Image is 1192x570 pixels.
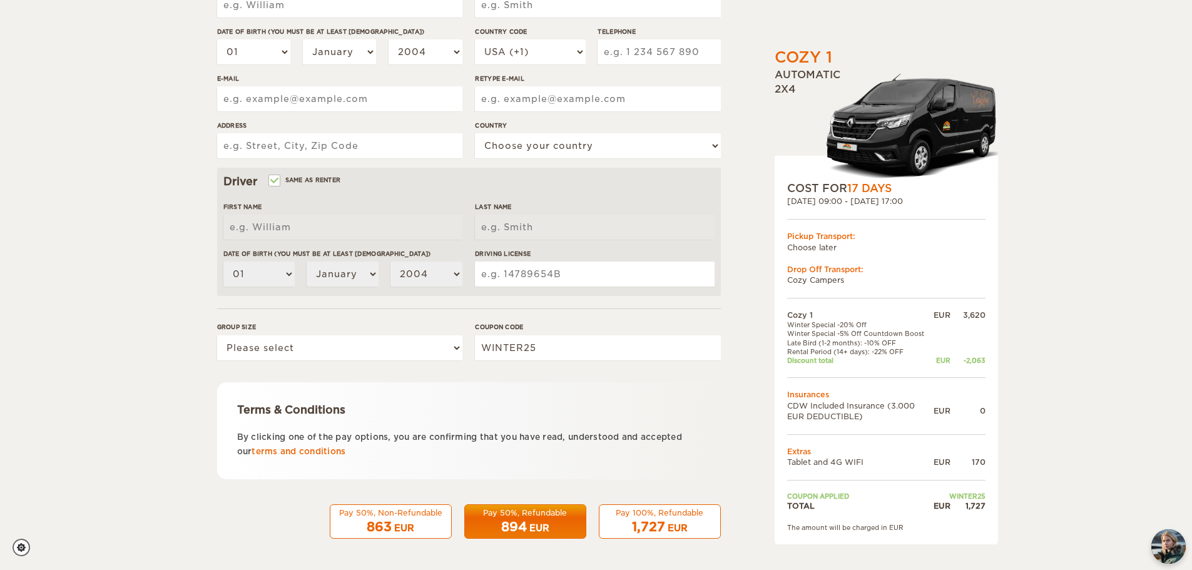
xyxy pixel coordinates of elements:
[394,522,414,534] div: EUR
[934,356,950,365] div: EUR
[13,539,38,556] a: Cookie settings
[668,522,688,534] div: EUR
[950,405,986,416] div: 0
[934,492,986,501] td: WINTER25
[787,320,934,329] td: Winter Special -20% Off
[330,504,452,539] button: Pay 50%, Non-Refundable 863 EUR
[775,68,998,181] div: Automatic 2x4
[934,501,950,512] div: EUR
[475,86,720,111] input: e.g. example@example.com
[367,519,392,534] span: 863
[787,231,986,242] div: Pickup Transport:
[787,457,934,467] td: Tablet and 4G WIFI
[787,329,934,338] td: Winter Special -5% Off Countdown Boost
[950,356,986,365] div: -2,063
[338,507,444,518] div: Pay 50%, Non-Refundable
[475,322,720,332] label: Coupon code
[599,504,721,539] button: Pay 100%, Refundable 1,727 EUR
[472,507,578,518] div: Pay 50%, Refundable
[787,523,986,532] div: The amount will be charged in EUR
[217,322,462,332] label: Group size
[1151,529,1186,564] button: chat-button
[475,202,714,211] label: Last Name
[934,457,950,467] div: EUR
[217,74,462,83] label: E-mail
[934,405,950,416] div: EUR
[270,178,278,186] input: Same as renter
[475,74,720,83] label: Retype E-mail
[237,430,701,459] p: By clicking one of the pay options, you are confirming that you have read, understood and accepte...
[787,310,934,320] td: Cozy 1
[787,446,986,457] td: Extras
[787,338,934,347] td: Late Bird (1-2 months): -10% OFF
[270,174,341,186] label: Same as renter
[475,249,714,258] label: Driving License
[464,504,586,539] button: Pay 50%, Refundable 894 EUR
[252,447,345,456] a: terms and conditions
[223,174,715,189] div: Driver
[787,264,986,275] div: Drop Off Transport:
[217,86,462,111] input: e.g. example@example.com
[237,402,701,417] div: Terms & Conditions
[787,181,986,196] div: COST FOR
[529,522,549,534] div: EUR
[607,507,713,518] div: Pay 100%, Refundable
[217,133,462,158] input: e.g. Street, City, Zip Code
[632,519,665,534] span: 1,727
[825,72,998,181] img: Stuttur-m-c-logo-2.png
[475,27,585,36] label: Country Code
[787,196,986,206] div: [DATE] 09:00 - [DATE] 17:00
[217,121,462,130] label: Address
[787,356,934,365] td: Discount total
[598,27,720,36] label: Telephone
[787,347,934,356] td: Rental Period (14+ days): -22% OFF
[787,275,986,285] td: Cozy Campers
[475,121,720,130] label: Country
[950,310,986,320] div: 3,620
[787,501,934,512] td: TOTAL
[223,249,462,258] label: Date of birth (You must be at least [DEMOGRAPHIC_DATA])
[475,215,714,240] input: e.g. Smith
[1151,529,1186,564] img: Freyja at Cozy Campers
[934,310,950,320] div: EUR
[787,390,986,400] td: Insurances
[950,501,986,512] div: 1,727
[847,182,892,195] span: 17 Days
[787,400,934,422] td: CDW Included Insurance (3.000 EUR DEDUCTIBLE)
[223,215,462,240] input: e.g. William
[787,242,986,253] td: Choose later
[775,47,832,68] div: Cozy 1
[223,202,462,211] label: First Name
[598,39,720,64] input: e.g. 1 234 567 890
[501,519,527,534] span: 894
[950,457,986,467] div: 170
[787,492,934,501] td: Coupon applied
[217,27,462,36] label: Date of birth (You must be at least [DEMOGRAPHIC_DATA])
[475,262,714,287] input: e.g. 14789654B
